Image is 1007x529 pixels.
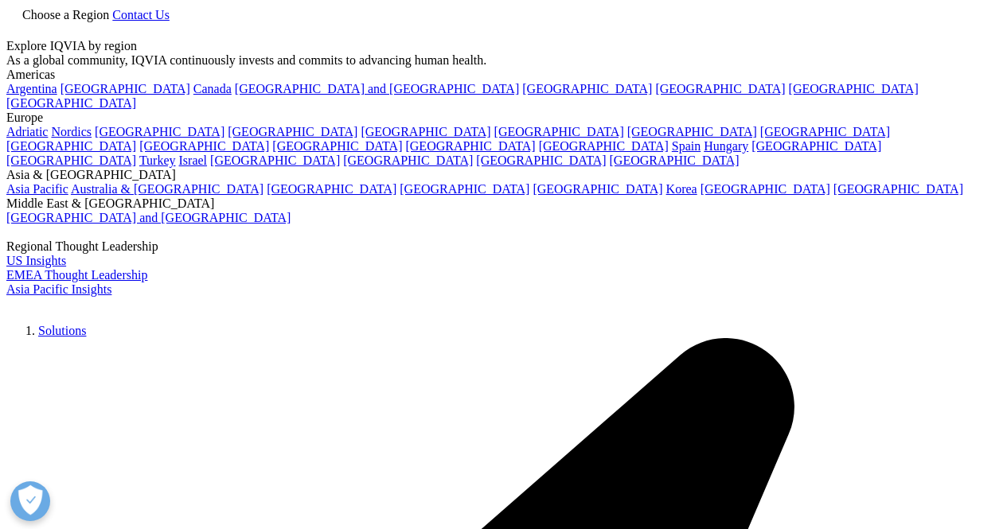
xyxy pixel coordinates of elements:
a: [GEOGRAPHIC_DATA] [139,139,269,153]
div: Americas [6,68,1001,82]
a: [GEOGRAPHIC_DATA] [60,82,190,95]
a: [GEOGRAPHIC_DATA] [494,125,624,138]
a: [GEOGRAPHIC_DATA] [210,154,340,167]
a: Asia Pacific [6,182,68,196]
a: Spain [672,139,701,153]
div: As a global community, IQVIA continuously invests and commits to advancing human health. [6,53,1001,68]
a: [GEOGRAPHIC_DATA] [343,154,473,167]
a: [GEOGRAPHIC_DATA] [610,154,740,167]
div: Middle East & [GEOGRAPHIC_DATA] [6,196,1001,211]
a: [GEOGRAPHIC_DATA] [405,139,535,153]
a: [GEOGRAPHIC_DATA] [539,139,669,153]
a: [GEOGRAPHIC_DATA] [272,139,402,153]
a: EMEA Thought Leadership [6,268,147,282]
a: Asia Pacific Insights [6,282,111,296]
a: Korea [666,182,697,196]
a: [GEOGRAPHIC_DATA] [522,82,652,95]
button: Open Preferences [10,481,50,521]
a: Turkey [139,154,176,167]
a: [GEOGRAPHIC_DATA] [476,154,606,167]
a: Contact Us [112,8,170,21]
a: [GEOGRAPHIC_DATA] and [GEOGRAPHIC_DATA] [6,211,291,224]
div: Europe [6,111,1001,125]
a: [GEOGRAPHIC_DATA] [400,182,529,196]
a: [GEOGRAPHIC_DATA] [228,125,357,138]
a: Hungary [704,139,748,153]
a: Adriatic [6,125,48,138]
a: [GEOGRAPHIC_DATA] [361,125,490,138]
a: [GEOGRAPHIC_DATA] [760,125,890,138]
a: Israel [179,154,208,167]
a: [GEOGRAPHIC_DATA] [6,154,136,167]
a: [GEOGRAPHIC_DATA] [267,182,396,196]
a: Nordics [51,125,92,138]
a: [GEOGRAPHIC_DATA] [701,182,830,196]
a: Argentina [6,82,57,95]
span: Choose a Region [22,8,109,21]
a: [GEOGRAPHIC_DATA] [95,125,224,138]
div: Asia & [GEOGRAPHIC_DATA] [6,168,1001,182]
a: [GEOGRAPHIC_DATA] [533,182,662,196]
div: Regional Thought Leadership [6,239,1001,254]
a: [GEOGRAPHIC_DATA] [833,182,963,196]
a: [GEOGRAPHIC_DATA] and [GEOGRAPHIC_DATA] [235,82,519,95]
a: [GEOGRAPHIC_DATA] [6,96,136,110]
a: [GEOGRAPHIC_DATA] [627,125,757,138]
a: US Insights [6,254,66,267]
a: [GEOGRAPHIC_DATA] [751,139,881,153]
a: Solutions [38,324,86,337]
a: [GEOGRAPHIC_DATA] [6,139,136,153]
div: Explore IQVIA by region [6,39,1001,53]
a: Australia & [GEOGRAPHIC_DATA] [71,182,263,196]
a: [GEOGRAPHIC_DATA] [789,82,919,95]
a: Canada [193,82,232,95]
a: [GEOGRAPHIC_DATA] [655,82,785,95]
